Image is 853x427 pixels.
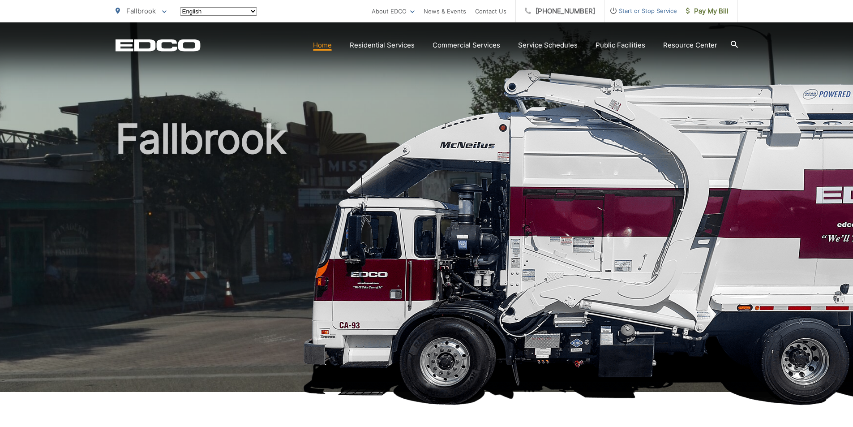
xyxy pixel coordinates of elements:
a: Contact Us [475,6,506,17]
span: Pay My Bill [686,6,729,17]
select: Select a language [180,7,257,16]
a: EDCD logo. Return to the homepage. [116,39,201,52]
a: Home [313,40,332,51]
a: Commercial Services [433,40,500,51]
h1: Fallbrook [116,116,738,400]
a: Public Facilities [596,40,645,51]
a: News & Events [424,6,466,17]
a: Service Schedules [518,40,578,51]
a: About EDCO [372,6,415,17]
a: Residential Services [350,40,415,51]
a: Resource Center [663,40,717,51]
span: Fallbrook [126,7,156,15]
